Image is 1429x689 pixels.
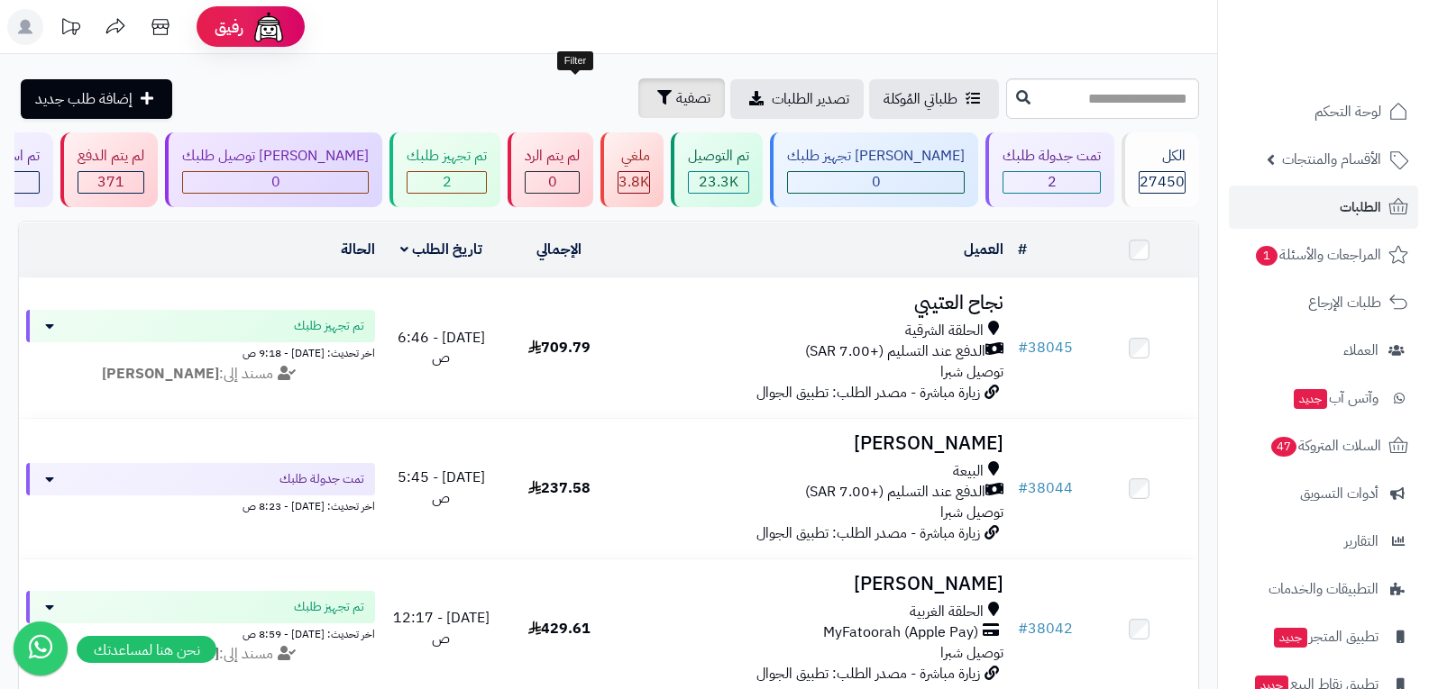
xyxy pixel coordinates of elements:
[526,172,579,193] div: 0
[528,477,591,499] span: 237.58
[48,9,93,50] a: تحديثات المنصة
[1229,615,1418,658] a: تطبيق المتجرجديد
[618,171,649,193] span: 3.8K
[597,132,667,207] a: ملغي 3.8K
[528,618,591,639] span: 429.61
[279,470,364,488] span: تمت جدولة طلبك
[1229,186,1418,229] a: الطلبات
[1140,171,1185,193] span: 27450
[1003,172,1100,193] div: 2
[688,146,749,167] div: تم التوصيل
[1229,424,1418,467] a: السلات المتروكة47
[26,495,375,514] div: اخر تحديث: [DATE] - 8:23 ص
[982,132,1118,207] a: تمت جدولة طلبك 2
[626,574,1004,594] h3: [PERSON_NAME]
[1018,239,1027,260] a: #
[940,642,1003,664] span: توصيل شبرا
[536,239,582,260] a: الإجمالي
[1018,477,1073,499] a: #38044
[1308,290,1381,315] span: طلبات الإرجاع
[183,172,368,193] div: 0
[26,342,375,361] div: اخر تحديث: [DATE] - 9:18 ص
[443,171,452,193] span: 2
[21,79,172,119] a: إضافة طلب جديد
[756,663,980,684] span: زيارة مباشرة - مصدر الطلب: تطبيق الجوال
[1229,329,1418,372] a: العملاء
[525,146,580,167] div: لم يتم الرد
[251,9,287,45] img: ai-face.png
[1294,389,1327,409] span: جديد
[872,171,881,193] span: 0
[805,341,985,362] span: الدفع عند التسليم (+7.00 SAR)
[1344,529,1379,554] span: التقارير
[1229,520,1418,563] a: التقارير
[1018,477,1028,499] span: #
[398,327,485,369] span: [DATE] - 6:46 ص
[787,146,965,167] div: [PERSON_NAME] تجهيز طلبك
[964,239,1003,260] a: العميل
[689,172,748,193] div: 23255
[667,132,766,207] a: تم التوصيل 23.3K
[869,79,999,119] a: طلباتي المُوكلة
[557,51,593,71] div: Filter
[182,146,369,167] div: [PERSON_NAME] توصيل طلبك
[1018,337,1028,358] span: #
[756,522,980,544] span: زيارة مباشرة - مصدر الطلب: تطبيق الجوال
[1018,337,1073,358] a: #38045
[1003,146,1101,167] div: تمت جدولة طلبك
[1229,376,1418,420] a: وآتس آبجديد
[97,171,124,193] span: 371
[13,364,389,385] div: مسند إلى:
[1048,171,1057,193] span: 2
[1269,433,1381,458] span: السلات المتروكة
[1269,576,1379,602] span: التطبيقات والخدمات
[407,146,487,167] div: تم تجهيز طلبك
[13,644,389,665] div: مسند إلى:
[1018,618,1073,639] a: #38042
[1282,147,1381,172] span: الأقسام والمنتجات
[386,132,504,207] a: تم تجهيز طلبك 2
[730,79,864,119] a: تصدير الطلبات
[884,88,957,110] span: طلباتي المُوكلة
[1229,472,1418,515] a: أدوات التسويق
[78,172,143,193] div: 371
[57,132,161,207] a: لم يتم الدفع 371
[766,132,982,207] a: [PERSON_NAME] تجهيز طلبك 0
[1229,567,1418,611] a: التطبيقات والخدمات
[676,87,710,109] span: تصفية
[1139,146,1186,167] div: الكل
[271,171,280,193] span: 0
[398,467,485,509] span: [DATE] - 5:45 ص
[1229,233,1418,277] a: المراجعات والأسئلة1
[788,172,964,193] div: 0
[1314,99,1381,124] span: لوحة التحكم
[1343,338,1379,363] span: العملاء
[1306,31,1412,68] img: logo-2.png
[393,607,490,649] span: [DATE] - 12:17 ص
[400,239,482,260] a: تاريخ الطلب
[1018,618,1028,639] span: #
[1300,481,1379,506] span: أدوات التسويق
[215,16,243,38] span: رفيق
[699,171,738,193] span: 23.3K
[905,321,984,341] span: الحلقة الشرقية
[504,132,597,207] a: لم يتم الرد 0
[626,433,1004,454] h3: [PERSON_NAME]
[910,602,984,622] span: الحلقة الغربية
[626,293,1004,313] h3: نجاح العتيبي
[548,171,557,193] span: 0
[26,623,375,642] div: اخر تحديث: [DATE] - 8:59 ص
[35,88,133,110] span: إضافة طلب جديد
[940,361,1003,383] span: توصيل شبرا
[1274,628,1307,648] span: جديد
[408,172,486,193] div: 2
[1292,385,1379,411] span: وآتس آب
[528,337,591,358] span: 709.79
[1118,132,1203,207] a: الكل27450
[618,172,649,193] div: 3820
[161,132,386,207] a: [PERSON_NAME] توصيل طلبك 0
[940,502,1003,523] span: توصيل شبرا
[1229,90,1418,133] a: لوحة التحكم
[294,598,364,616] span: تم تجهيز طلبك
[78,146,144,167] div: لم يتم الدفع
